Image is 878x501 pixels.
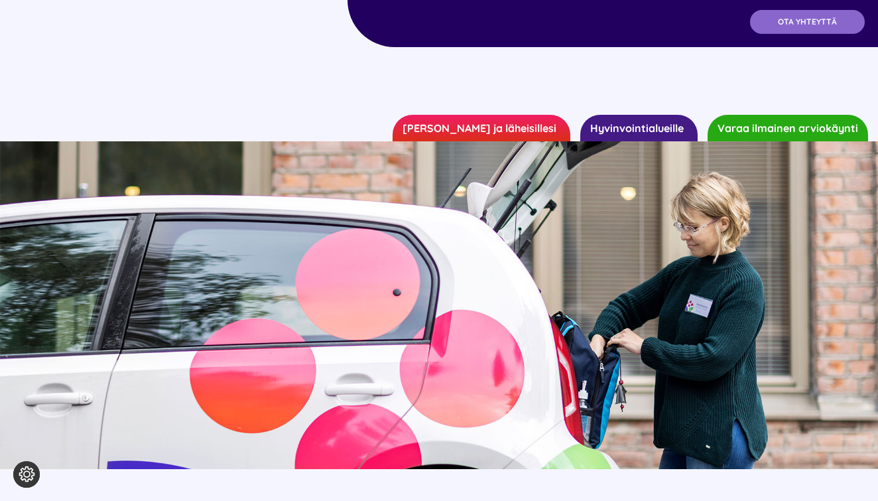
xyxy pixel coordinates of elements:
[778,17,837,27] span: OTA YHTEYTTÄ
[750,10,865,34] a: OTA YHTEYTTÄ
[13,461,40,488] button: Evästeasetukset
[393,115,570,141] a: [PERSON_NAME] ja läheisillesi
[580,115,698,141] a: Hyvinvointialueille
[708,115,868,141] a: Varaa ilmainen arviokäynti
